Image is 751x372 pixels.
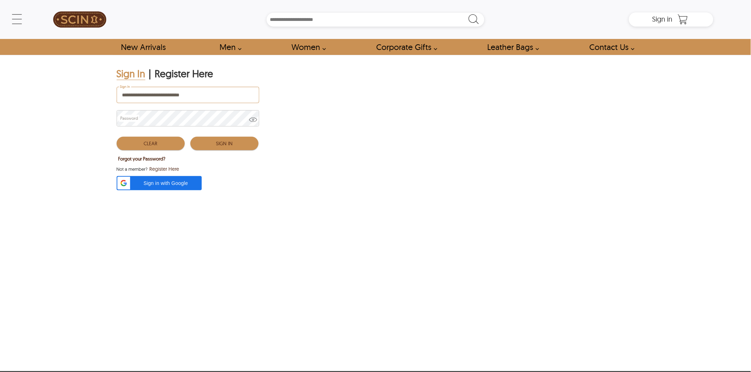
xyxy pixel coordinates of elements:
a: contact-us [581,39,638,55]
div: | [149,67,151,80]
a: Shop New Arrivals [113,39,173,55]
span: Register Here [150,165,179,173]
button: Clear [117,137,185,150]
div: Sign in with Google [117,176,202,190]
a: Shop Leather Bags [479,39,543,55]
a: Sign in [652,17,672,23]
button: Sign In [190,137,258,150]
a: shop men's leather jackets [211,39,245,55]
a: Shop Women Leather Jackets [284,39,330,55]
a: Shopping Cart [676,14,690,25]
div: Sign In [117,67,145,80]
span: Sign in with Google [134,180,198,187]
div: Register Here [155,67,213,80]
span: Sign in [652,15,672,23]
a: SCIN [38,4,122,35]
span: Not a member? [117,165,148,173]
button: Forgot your Password? [117,154,167,163]
a: Shop Leather Corporate Gifts [368,39,441,55]
img: SCIN [53,4,106,35]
